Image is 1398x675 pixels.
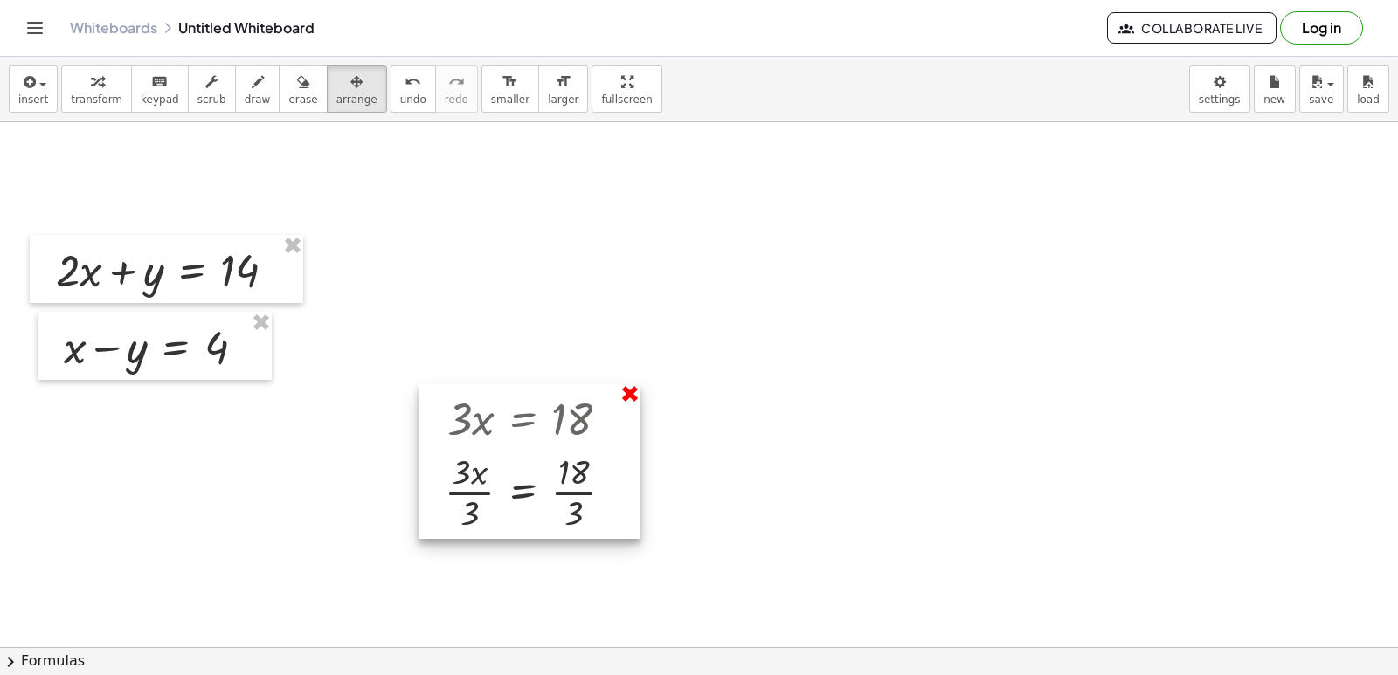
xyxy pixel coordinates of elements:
span: insert [18,93,48,106]
span: draw [245,93,271,106]
span: larger [548,93,578,106]
span: smaller [491,93,529,106]
span: settings [1199,93,1241,106]
span: load [1357,93,1380,106]
button: Log in [1280,11,1363,45]
span: arrange [336,93,377,106]
i: format_size [555,72,571,93]
button: insert [9,65,58,113]
button: undoundo [391,65,436,113]
span: transform [71,93,122,106]
span: new [1263,93,1285,106]
span: save [1309,93,1333,106]
i: redo [448,72,465,93]
button: format_sizelarger [538,65,588,113]
i: undo [405,72,421,93]
button: redoredo [435,65,478,113]
button: fullscreen [592,65,661,113]
i: format_size [502,72,518,93]
span: scrub [197,93,226,106]
button: load [1347,65,1389,113]
button: format_sizesmaller [481,65,539,113]
button: erase [279,65,327,113]
button: new [1254,65,1296,113]
span: redo [445,93,468,106]
i: keyboard [151,72,168,93]
a: Whiteboards [70,19,157,37]
button: Toggle navigation [21,14,49,42]
button: settings [1189,65,1250,113]
button: save [1299,65,1344,113]
span: keypad [141,93,179,106]
button: scrub [188,65,236,113]
span: fullscreen [601,93,652,106]
span: Collaborate Live [1122,20,1262,36]
span: undo [400,93,426,106]
button: arrange [327,65,387,113]
button: Collaborate Live [1107,12,1277,44]
button: draw [235,65,280,113]
button: transform [61,65,132,113]
button: keyboardkeypad [131,65,189,113]
span: erase [288,93,317,106]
